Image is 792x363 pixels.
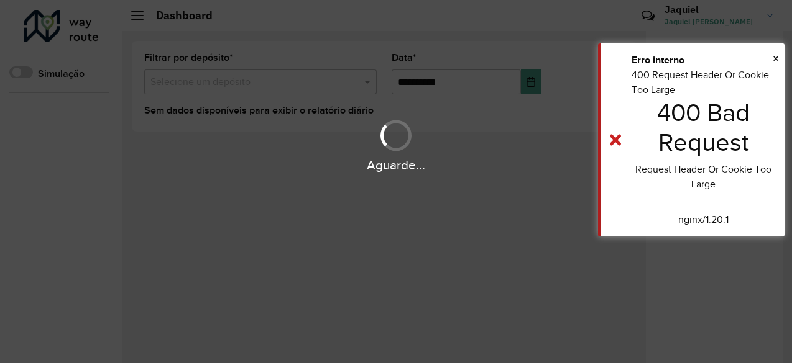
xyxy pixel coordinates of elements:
[632,53,775,68] div: Erro interno
[632,68,775,227] div: 400 Request Header Or Cookie Too Large
[773,49,779,68] button: Close
[632,97,775,157] h1: 400 Bad Request
[632,212,775,227] center: nginx/1.20.1
[632,162,775,192] center: Request Header Or Cookie Too Large
[773,52,779,65] span: ×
